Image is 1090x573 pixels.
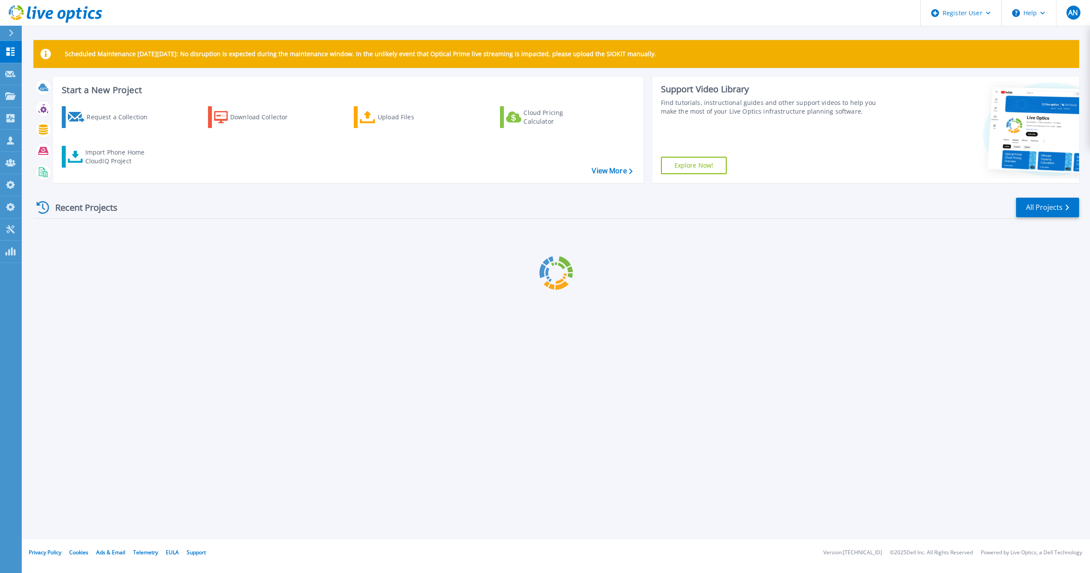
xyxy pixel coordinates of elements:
a: Support [187,549,206,556]
div: Request a Collection [87,108,156,126]
a: Request a Collection [62,106,159,128]
li: Powered by Live Optics, a Dell Technology [981,550,1082,556]
div: Download Collector [230,108,300,126]
li: © 2025 Dell Inc. All Rights Reserved [890,550,973,556]
a: Cookies [69,549,88,556]
div: Import Phone Home CloudIQ Project [85,148,153,165]
p: Scheduled Maintenance [DATE][DATE]: No disruption is expected during the maintenance window. In t... [65,51,656,57]
a: Cloud Pricing Calculator [500,106,597,128]
div: Upload Files [378,108,447,126]
a: Telemetry [133,549,158,556]
a: Upload Files [354,106,451,128]
h3: Start a New Project [62,85,632,95]
a: Download Collector [208,106,305,128]
li: Version: [TECHNICAL_ID] [823,550,882,556]
a: View More [592,167,632,175]
div: Support Video Library [661,84,882,95]
a: Ads & Email [96,549,125,556]
span: AN [1068,9,1078,16]
div: Cloud Pricing Calculator [523,108,593,126]
a: Privacy Policy [29,549,61,556]
a: Explore Now! [661,157,727,174]
a: EULA [166,549,179,556]
a: All Projects [1016,198,1079,217]
div: Recent Projects [34,197,129,218]
div: Find tutorials, instructional guides and other support videos to help you make the most of your L... [661,98,882,116]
